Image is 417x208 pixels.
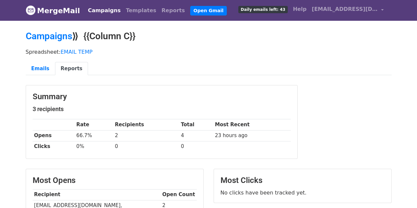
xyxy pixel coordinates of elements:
[33,141,75,152] th: Clicks
[26,62,55,75] a: Emails
[179,119,213,130] th: Total
[26,31,72,42] a: Campaigns
[61,49,93,55] a: EMAIL TEMP
[159,4,188,17] a: Reports
[221,189,385,196] p: No clicks have been tracked yet.
[26,31,392,42] h2: ⟫ {{Column C}}
[221,176,385,185] h3: Most Clicks
[161,189,197,200] th: Open Count
[26,4,80,17] a: MergeMail
[179,130,213,141] td: 4
[236,3,290,16] a: Daily emails left: 43
[33,176,197,185] h3: Most Opens
[312,5,378,13] span: [EMAIL_ADDRESS][DOMAIN_NAME]
[238,6,287,13] span: Daily emails left: 43
[33,92,291,102] h3: Summary
[113,130,179,141] td: 2
[55,62,88,75] a: Reports
[213,119,290,130] th: Most Recent
[113,141,179,152] td: 0
[75,130,113,141] td: 66.7%
[123,4,159,17] a: Templates
[190,6,227,15] a: Open Gmail
[26,48,392,55] p: Spreadsheet:
[33,130,75,141] th: Opens
[113,119,179,130] th: Recipients
[213,130,290,141] td: 23 hours ago
[75,119,113,130] th: Rate
[33,189,161,200] th: Recipient
[290,3,309,16] a: Help
[33,105,291,113] h5: 3 recipients
[179,141,213,152] td: 0
[309,3,386,18] a: [EMAIL_ADDRESS][DOMAIN_NAME]
[26,5,36,15] img: MergeMail logo
[75,141,113,152] td: 0%
[85,4,123,17] a: Campaigns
